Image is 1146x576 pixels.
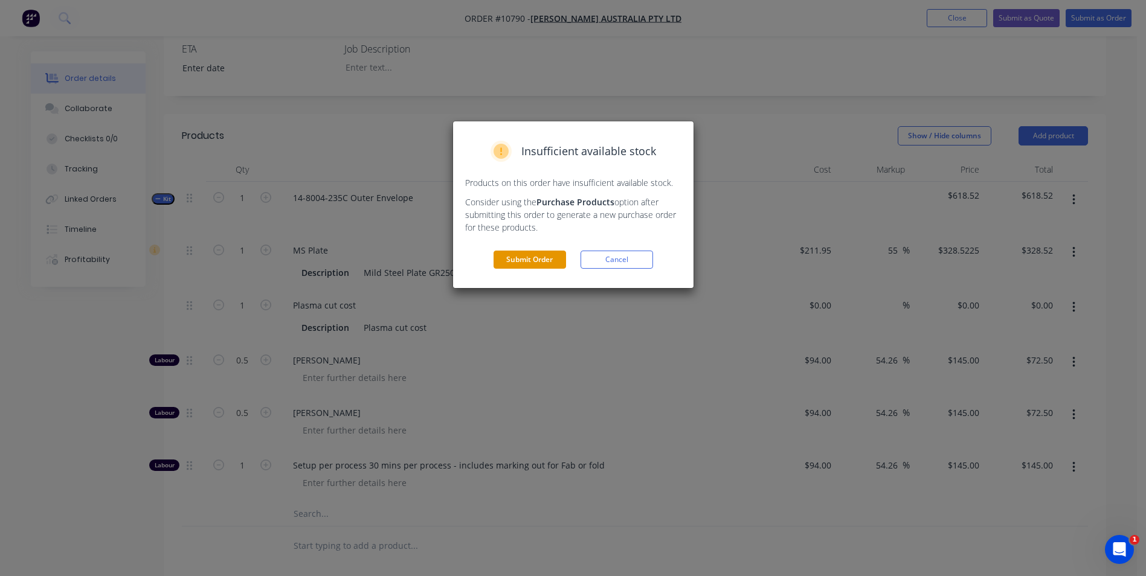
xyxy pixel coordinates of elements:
button: Cancel [581,251,653,269]
strong: Purchase Products [536,196,614,208]
p: Consider using the option after submitting this order to generate a new purchase order for these ... [465,196,681,234]
p: Products on this order have insufficient available stock. [465,176,681,189]
button: Submit Order [494,251,566,269]
span: Insufficient available stock [521,143,656,159]
iframe: Intercom live chat [1105,535,1134,564]
span: 1 [1130,535,1139,545]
